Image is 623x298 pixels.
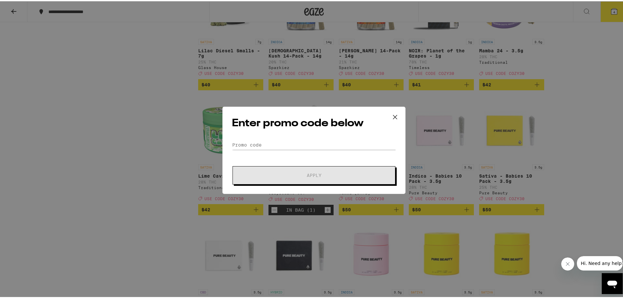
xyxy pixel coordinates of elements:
[232,115,396,130] h2: Enter promo code below
[577,255,623,269] iframe: Message from company
[307,172,321,176] span: Apply
[233,165,395,183] button: Apply
[561,256,574,269] iframe: Close message
[232,139,396,149] input: Promo code
[4,5,47,10] span: Hi. Need any help?
[602,272,623,293] iframe: Button to launch messaging window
